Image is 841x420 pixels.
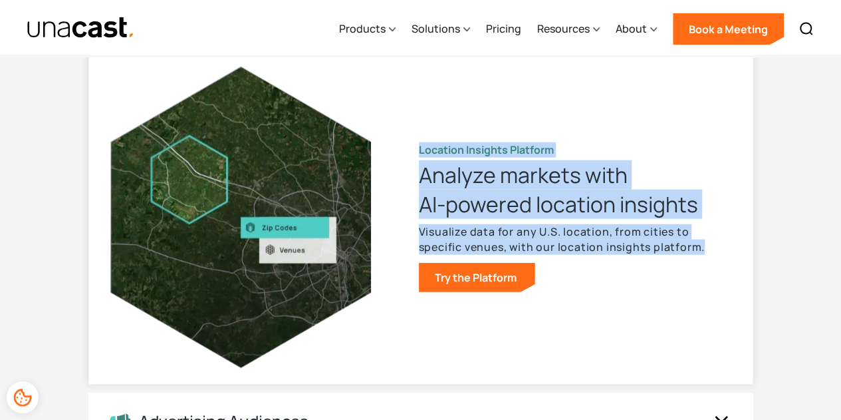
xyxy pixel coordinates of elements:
[7,381,39,413] div: Cookie Preferences
[419,263,535,292] a: Try the Platform
[537,2,600,57] div: Resources
[616,21,647,37] div: About
[419,160,731,219] h3: Analyze markets with AI-powered location insights
[339,21,386,37] div: Products
[673,13,784,45] a: Book a Meeting
[798,21,814,37] img: Search icon
[27,17,135,40] a: home
[486,2,521,57] a: Pricing
[412,21,460,37] div: Solutions
[537,21,590,37] div: Resources
[27,17,135,40] img: Unacast text logo
[419,142,554,157] strong: Location Insights Platform
[616,2,657,57] div: About
[412,2,470,57] div: Solutions
[419,224,731,255] p: Visualize data for any U.S. location, from cities to specific venues, with our location insights ...
[339,2,396,57] div: Products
